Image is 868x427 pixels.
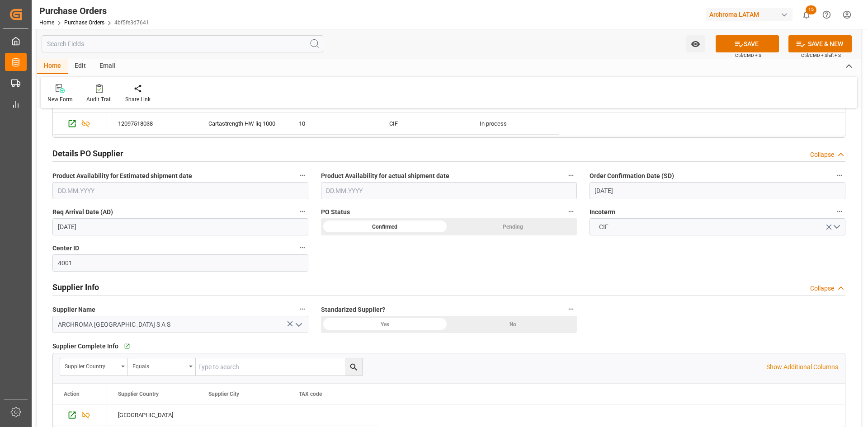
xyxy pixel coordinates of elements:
span: Req Arrival Date (AD) [52,207,113,217]
button: Product Availability for Estimated shipment date [297,169,308,181]
span: Order Confirmation Date (SD) [590,171,674,181]
div: Collapse [810,284,834,293]
div: Purchase Orders [39,4,149,18]
button: Help Center [816,5,837,25]
div: Pending [449,218,577,235]
button: Standarized Supplier? [565,303,577,315]
span: Supplier Name [52,305,95,314]
div: In process [469,113,559,134]
div: CIF [389,113,458,134]
span: Product Availability for Estimated shipment date [52,171,192,181]
button: show 15 new notifications [796,5,816,25]
div: Action [64,391,80,397]
span: Ctrl/CMD + S [735,52,761,59]
div: Edit [68,59,93,74]
button: SAVE [716,35,779,52]
div: No [449,316,577,333]
button: Product Availability for actual shipment date [565,169,577,181]
div: Audit Trail [86,95,112,103]
button: search button [345,358,362,375]
h2: Supplier Info [52,281,99,293]
div: Press SPACE to select this row. [107,113,559,135]
div: Cartastrength HW liq 1000 [198,113,288,134]
span: Supplier Country [118,391,159,397]
div: Press SPACE to select this row. [53,113,107,135]
div: [GEOGRAPHIC_DATA] [118,405,187,426]
div: 12097518038 [107,113,198,134]
div: Press SPACE to select this row. [107,404,378,426]
button: Archroma LATAM [706,6,796,23]
a: Home [39,19,54,26]
input: Search Fields [42,35,323,52]
div: Email [93,59,123,74]
button: Center ID [297,242,308,253]
span: Center ID [52,244,79,253]
span: Product Availability for actual shipment date [321,171,449,181]
button: open menu [60,358,128,375]
div: Confirmed [321,218,449,235]
button: PO Status [565,206,577,217]
div: Share Link [125,95,151,103]
span: Ctrl/CMD + Shift + S [801,52,841,59]
span: Standarized Supplier? [321,305,385,314]
a: Purchase Orders [64,19,104,26]
button: open menu [590,218,845,235]
div: 10 [299,113,368,134]
input: Type to search [196,358,362,375]
button: open menu [686,35,705,52]
button: Order Confirmation Date (SD) [834,169,845,181]
span: 15 [806,5,816,14]
button: Supplier Name [297,303,308,315]
div: Press SPACE to select this row. [53,404,107,426]
input: DD.MM.YYYY [321,182,577,199]
button: SAVE & NEW [788,35,852,52]
span: CIF [594,222,613,232]
span: Supplier City [208,391,239,397]
button: open menu [291,318,305,332]
div: Archroma LATAM [706,8,793,21]
span: Incoterm [590,207,615,217]
button: Req Arrival Date (AD) [297,206,308,217]
button: Incoterm [834,206,845,217]
input: enter supplier [52,316,308,333]
div: Collapse [810,150,834,160]
p: Show Additional Columns [766,362,838,372]
div: Supplier Country [65,360,118,371]
div: Yes [321,316,449,333]
input: DD.MM.YYYY [52,218,308,235]
span: Supplier Complete Info [52,342,118,351]
span: TAX code [299,391,322,397]
div: Equals [132,360,186,371]
div: Home [37,59,68,74]
h2: Details PO Supplier [52,147,123,160]
div: New Form [47,95,73,103]
input: DD.MM.YYYY [52,182,308,199]
span: PO Status [321,207,350,217]
button: open menu [128,358,196,375]
input: DD.MM.YYYY [590,182,845,199]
